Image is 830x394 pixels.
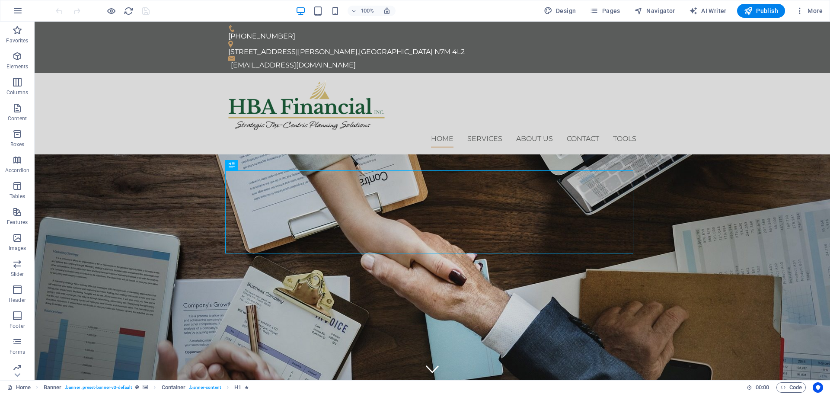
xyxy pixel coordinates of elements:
[780,382,802,393] span: Code
[6,89,28,96] p: Columns
[10,323,25,330] p: Footer
[135,385,139,390] i: This element is a customizable preset
[795,6,823,15] span: More
[586,4,623,18] button: Pages
[544,6,576,15] span: Design
[540,4,580,18] div: Design (Ctrl+Alt+Y)
[383,7,391,15] i: On resize automatically adjust zoom level to fit chosen device.
[634,6,675,15] span: Navigator
[7,382,31,393] a: Click to cancel selection. Double-click to open Pages
[813,382,823,393] button: Usercentrics
[744,6,778,15] span: Publish
[6,63,29,70] p: Elements
[106,6,116,16] button: Click here to leave preview mode and continue editing
[10,141,25,148] p: Boxes
[776,382,806,393] button: Code
[44,382,249,393] nav: breadcrumb
[65,382,132,393] span: . banner .preset-banner-v3-default
[5,167,29,174] p: Accordion
[8,115,27,122] p: Content
[124,6,134,16] i: Reload page
[10,193,25,200] p: Tables
[686,4,730,18] button: AI Writer
[162,382,186,393] span: Click to select. Double-click to edit
[792,4,826,18] button: More
[123,6,134,16] button: reload
[10,349,25,356] p: Forms
[756,382,769,393] span: 00 00
[9,245,26,252] p: Images
[689,6,727,15] span: AI Writer
[245,385,249,390] i: Element contains an animation
[9,297,26,304] p: Header
[348,6,378,16] button: 100%
[762,384,763,391] span: :
[7,219,28,226] p: Features
[540,4,580,18] button: Design
[11,271,24,278] p: Slider
[631,4,679,18] button: Navigator
[234,382,241,393] span: Click to select. Double-click to edit
[143,385,148,390] i: This element contains a background
[6,37,28,44] p: Favorites
[361,6,374,16] h6: 100%
[44,382,62,393] span: Click to select. Double-click to edit
[189,382,220,393] span: . banner-content
[590,6,620,15] span: Pages
[747,382,769,393] h6: Session time
[737,4,785,18] button: Publish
